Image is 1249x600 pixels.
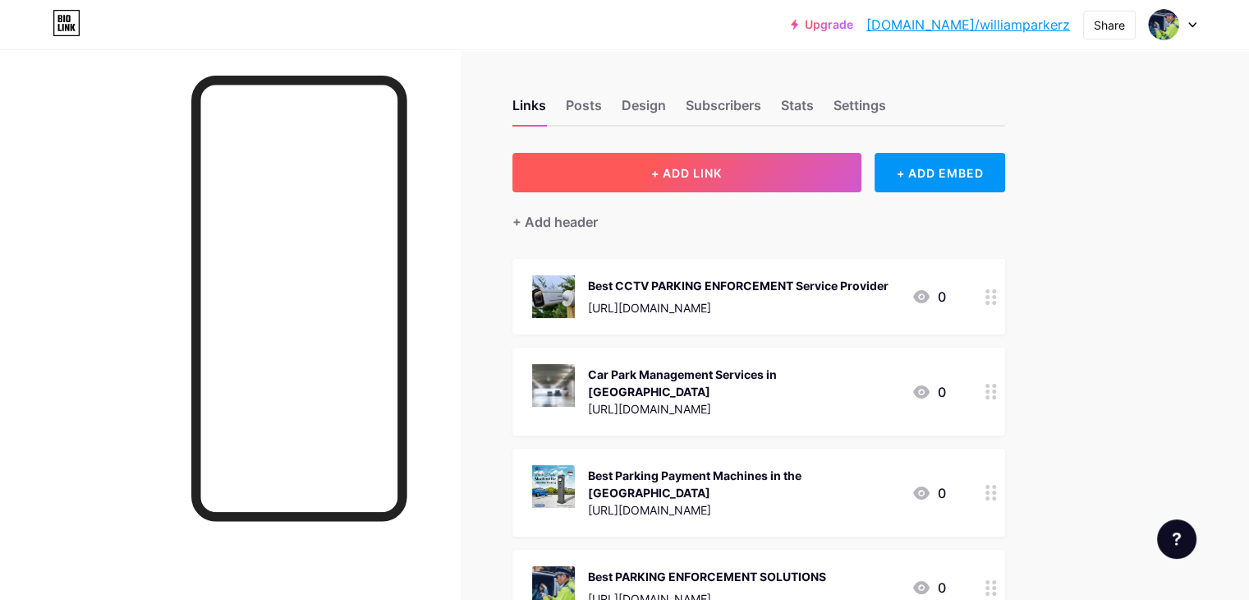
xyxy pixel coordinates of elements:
[1148,9,1179,40] img: williamparkerz
[781,95,814,125] div: Stats
[588,400,898,418] div: [URL][DOMAIN_NAME]
[875,153,1005,192] div: + ADD EMBED
[512,95,546,125] div: Links
[911,483,946,503] div: 0
[1094,16,1125,34] div: Share
[833,95,886,125] div: Settings
[588,501,898,519] div: [URL][DOMAIN_NAME]
[911,382,946,402] div: 0
[588,299,889,316] div: [URL][DOMAIN_NAME]
[588,277,889,294] div: Best CCTV PARKING ENFORCEMENT Service Provider
[866,15,1070,35] a: [DOMAIN_NAME]/williamparkerz
[532,364,575,407] img: Car Park Management Services in United Kingdom
[512,212,598,232] div: + Add header
[532,275,575,318] img: Best CCTV PARKING ENFORCEMENT Service Provider
[512,153,861,192] button: + ADD LINK
[911,287,946,307] div: 0
[588,568,826,585] div: Best PARKING ENFORCEMENT SOLUTIONS
[791,18,853,31] a: Upgrade
[566,95,602,125] div: Posts
[588,366,898,400] div: Car Park Management Services in [GEOGRAPHIC_DATA]
[532,465,575,508] img: Best Parking Payment Machines in the United Kingdom
[588,467,898,501] div: Best Parking Payment Machines in the [GEOGRAPHIC_DATA]
[911,578,946,598] div: 0
[686,95,761,125] div: Subscribers
[651,166,722,180] span: + ADD LINK
[622,95,666,125] div: Design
